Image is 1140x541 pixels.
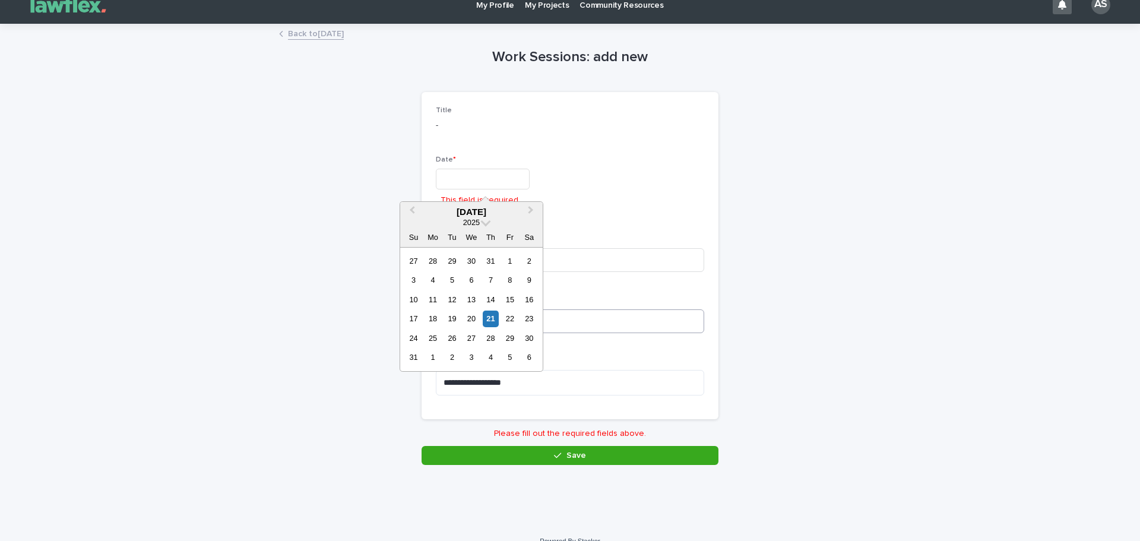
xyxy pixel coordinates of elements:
div: Choose Monday, August 11th, 2025 [425,292,441,308]
div: Choose Saturday, September 6th, 2025 [521,349,537,365]
div: Choose Tuesday, August 19th, 2025 [444,311,460,327]
div: month 2025-08 [404,251,539,367]
div: Choose Thursday, September 4th, 2025 [483,349,499,365]
div: Choose Sunday, August 24th, 2025 [406,330,422,346]
p: Please fill out the required fields above. [422,429,718,439]
div: Choose Wednesday, July 30th, 2025 [463,253,479,269]
div: Mo [425,229,441,245]
div: Choose Friday, August 15th, 2025 [502,292,518,308]
div: Choose Wednesday, August 6th, 2025 [463,272,479,288]
button: Save [422,446,718,465]
div: Choose Saturday, August 23rd, 2025 [521,311,537,327]
div: Choose Monday, August 25th, 2025 [425,330,441,346]
div: Th [483,229,499,245]
div: Choose Tuesday, August 26th, 2025 [444,330,460,346]
div: Choose Tuesday, August 12th, 2025 [444,292,460,308]
div: Choose Tuesday, September 2nd, 2025 [444,349,460,365]
div: Choose Sunday, August 17th, 2025 [406,311,422,327]
a: Back to[DATE] [288,26,344,40]
div: Choose Friday, August 8th, 2025 [502,272,518,288]
div: Choose Thursday, August 28th, 2025 [483,330,499,346]
p: This field is required [441,194,518,207]
div: Choose Saturday, August 30th, 2025 [521,330,537,346]
span: 2025 [463,218,480,227]
span: Date [436,156,456,163]
div: Choose Thursday, August 21st, 2025 [483,311,499,327]
div: Choose Monday, September 1st, 2025 [425,349,441,365]
div: [DATE] [400,207,543,217]
div: Choose Friday, August 22nd, 2025 [502,311,518,327]
div: Choose Thursday, August 7th, 2025 [483,272,499,288]
div: Choose Friday, August 1st, 2025 [502,253,518,269]
div: Choose Saturday, August 16th, 2025 [521,292,537,308]
button: Previous Month [401,203,420,222]
div: Choose Tuesday, August 5th, 2025 [444,272,460,288]
span: Save [566,451,586,460]
div: Choose Sunday, July 27th, 2025 [406,253,422,269]
div: Su [406,229,422,245]
div: Choose Sunday, August 31st, 2025 [406,349,422,365]
div: Choose Saturday, August 2nd, 2025 [521,253,537,269]
div: Choose Friday, September 5th, 2025 [502,349,518,365]
div: Choose Friday, August 29th, 2025 [502,330,518,346]
div: Choose Tuesday, July 29th, 2025 [444,253,460,269]
div: Choose Wednesday, September 3rd, 2025 [463,349,479,365]
div: Tu [444,229,460,245]
div: Choose Sunday, August 10th, 2025 [406,292,422,308]
div: Choose Monday, July 28th, 2025 [425,253,441,269]
p: - [436,119,704,132]
div: Fr [502,229,518,245]
div: Choose Monday, August 4th, 2025 [425,272,441,288]
div: Choose Monday, August 18th, 2025 [425,311,441,327]
div: We [463,229,479,245]
div: Sa [521,229,537,245]
h1: Work Sessions: add new [422,49,718,66]
button: Next Month [522,203,541,222]
div: Choose Wednesday, August 13th, 2025 [463,292,479,308]
div: Choose Saturday, August 9th, 2025 [521,272,537,288]
span: Title [436,107,452,114]
div: Choose Thursday, August 14th, 2025 [483,292,499,308]
div: Choose Sunday, August 3rd, 2025 [406,272,422,288]
div: Choose Wednesday, August 20th, 2025 [463,311,479,327]
div: Choose Thursday, July 31st, 2025 [483,253,499,269]
div: Choose Wednesday, August 27th, 2025 [463,330,479,346]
